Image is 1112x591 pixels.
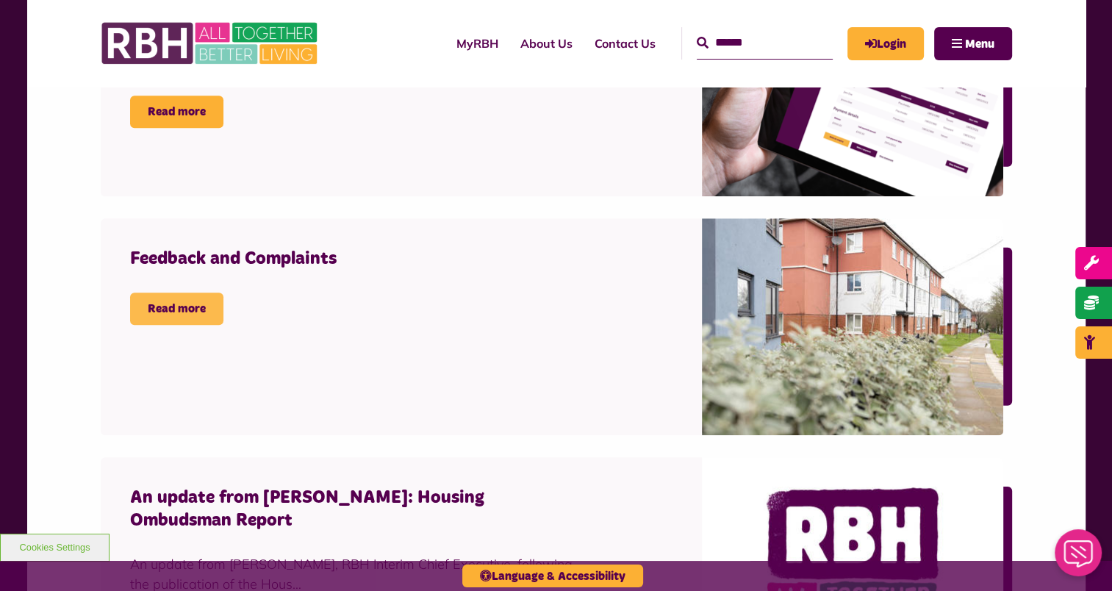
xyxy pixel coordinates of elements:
span: Menu [965,38,994,50]
button: Language & Accessibility [462,565,643,587]
img: SAZMEDIA RBH 22FEB24 97 [702,218,1003,435]
iframe: Netcall Web Assistant for live chat [1046,525,1112,591]
a: About Us [509,24,584,63]
a: Contact Us [584,24,667,63]
input: Search [697,27,833,59]
a: Read more Feedback and Complaints [130,293,223,325]
h4: An update from [PERSON_NAME]: Housing Ombudsman Report [130,487,584,532]
h4: Feedback and Complaints [130,248,584,271]
button: Navigation [934,27,1012,60]
a: MyRBH [445,24,509,63]
a: MyRBH [847,27,924,60]
a: Read more Report a Repair [130,96,223,128]
img: RBH [101,15,321,72]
